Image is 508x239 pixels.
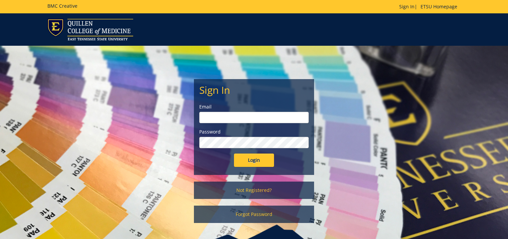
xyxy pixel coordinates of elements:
[194,206,314,223] a: Forgot Password
[199,103,309,110] label: Email
[399,3,415,10] a: Sign In
[47,3,77,8] h5: BMC Creative
[199,84,309,95] h2: Sign In
[199,129,309,135] label: Password
[194,182,314,199] a: Not Registered?
[234,154,274,167] input: Login
[399,3,461,10] p: |
[47,19,133,40] img: ETSU logo
[417,3,461,10] a: ETSU Homepage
